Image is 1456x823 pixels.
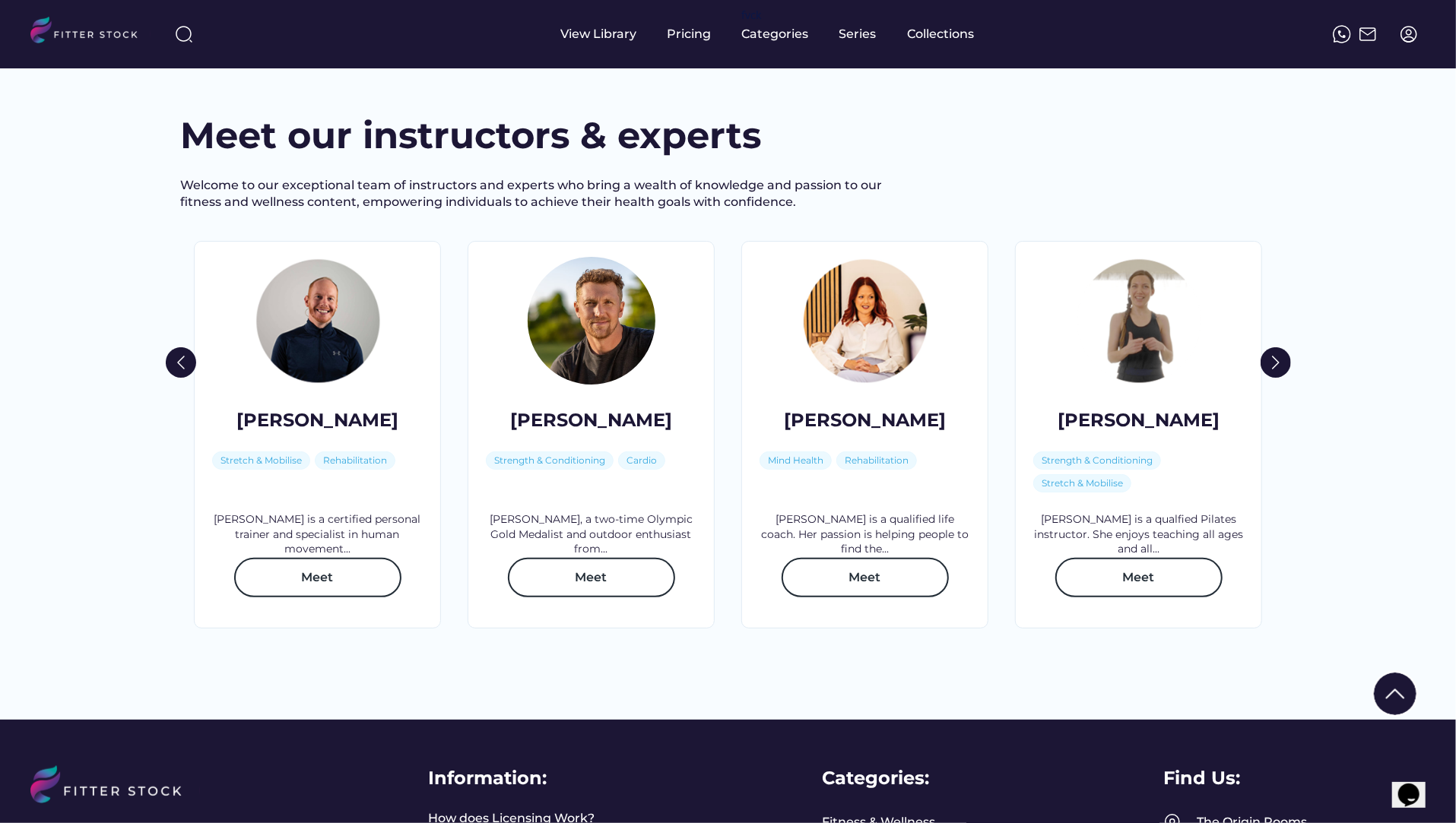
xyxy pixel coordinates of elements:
[510,407,672,433] div: [PERSON_NAME]
[236,407,398,433] div: [PERSON_NAME]
[210,512,425,557] div: [PERSON_NAME] is a certified personal trainer and specialist in human movement...
[784,407,946,433] div: [PERSON_NAME]
[234,558,401,597] button: Meet
[742,8,762,23] div: fvck
[1374,673,1416,715] img: Group%201000002322%20%281%29.svg
[668,26,712,43] div: Pricing
[220,454,302,467] div: Stretch & Mobilise
[181,177,911,211] div: Welcome to our exceptional team of instructors and experts who bring a wealth of knowledge and pa...
[1031,512,1246,557] div: [PERSON_NAME] is a qualfied Pilates instructor. She enjoys teaching all ages and all...
[1042,454,1153,467] div: Strength & Conditioning
[822,765,929,791] div: Categories:
[1261,347,1291,378] img: Group%201000002322%20%281%29.svg
[175,25,193,43] img: search-normal%203.svg
[181,110,762,161] h3: Meet our instructors & experts
[1392,762,1441,808] iframe: chat widget
[757,512,972,557] div: [PERSON_NAME] is a qualified life coach. Her passion is helping people to find the...
[1058,407,1220,433] div: [PERSON_NAME]
[768,454,823,467] div: Mind Health
[908,26,975,43] div: Collections
[508,558,675,597] button: Meet
[323,454,387,467] div: Rehabilitation
[845,454,909,467] div: Rehabilitation
[484,512,699,557] div: [PERSON_NAME], a two-time Olympic Gold Medalist and outdoor enthusiast from...
[1055,558,1223,597] button: Meet
[839,26,877,43] div: Series
[1042,477,1123,490] div: Stretch & Mobilise
[494,454,605,467] div: Strength & Conditioning
[1400,25,1418,43] img: profile-circle.svg
[428,765,547,791] div: Information:
[1163,765,1240,791] div: Find Us:
[782,558,949,597] button: Meet
[30,17,151,48] img: LOGO.svg
[742,26,809,43] div: Categories
[1333,25,1351,43] img: meteor-icons_whatsapp%20%281%29.svg
[561,26,637,43] div: View Library
[626,454,657,467] div: Cardio
[166,347,196,378] img: Group%201000002322%20%281%29.svg
[1359,25,1377,43] img: Frame%2051.svg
